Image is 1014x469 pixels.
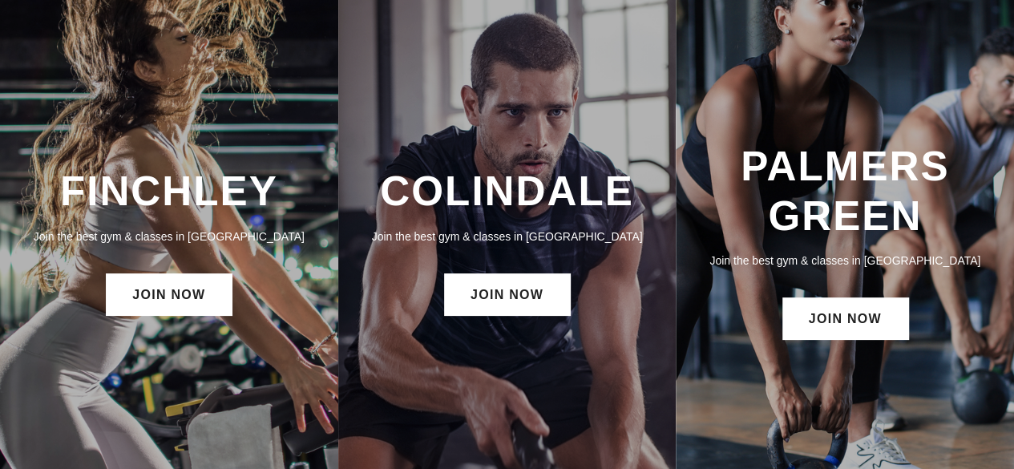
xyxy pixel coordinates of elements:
a: JOIN NOW: Palmers Green Membership [782,297,908,339]
h3: FINCHLEY [16,167,322,216]
p: Join the best gym & classes in [GEOGRAPHIC_DATA] [16,228,322,245]
h3: PALMERS GREEN [692,142,998,241]
h3: COLINDALE [354,167,661,216]
p: Join the best gym & classes in [GEOGRAPHIC_DATA] [692,252,998,269]
a: JOIN NOW: Finchley Membership [106,273,232,315]
a: JOIN NOW: Colindale Membership [444,273,570,315]
p: Join the best gym & classes in [GEOGRAPHIC_DATA] [354,228,661,245]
